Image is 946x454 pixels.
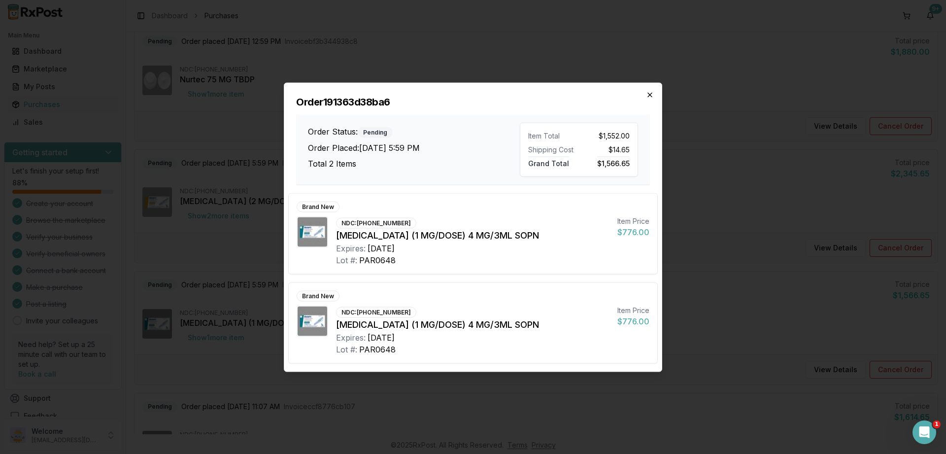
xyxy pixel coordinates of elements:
[368,331,395,343] div: [DATE]
[336,331,366,343] div: Expires:
[528,156,569,167] span: Grand Total
[528,144,575,154] div: Shipping Cost
[933,420,941,428] span: 1
[617,305,649,315] div: Item Price
[296,95,650,108] h2: Order 191363d38ba6
[336,254,357,266] div: Lot #:
[583,144,630,154] div: $14.65
[912,420,936,444] iframe: Intercom live chat
[298,217,327,246] img: Ozempic (1 MG/DOSE) 4 MG/3ML SOPN
[336,343,357,355] div: Lot #:
[297,290,339,301] div: Brand New
[368,242,395,254] div: [DATE]
[358,127,393,138] div: Pending
[359,254,396,266] div: PAR0648
[336,307,416,317] div: NDC: [PHONE_NUMBER]
[297,201,339,212] div: Brand New
[336,217,416,228] div: NDC: [PHONE_NUMBER]
[617,315,649,327] div: $776.00
[528,131,575,140] div: Item Total
[617,226,649,238] div: $776.00
[308,158,520,170] h3: Total 2 Items
[308,126,520,138] h3: Order Status:
[597,156,630,167] span: $1,566.65
[336,317,609,331] div: [MEDICAL_DATA] (1 MG/DOSE) 4 MG/3ML SOPN
[617,216,649,226] div: Item Price
[336,228,609,242] div: [MEDICAL_DATA] (1 MG/DOSE) 4 MG/3ML SOPN
[298,306,327,336] img: Ozempic (1 MG/DOSE) 4 MG/3ML SOPN
[359,343,396,355] div: PAR0648
[336,242,366,254] div: Expires:
[599,131,630,140] span: $1,552.00
[308,142,520,154] h3: Order Placed: [DATE] 5:59 PM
